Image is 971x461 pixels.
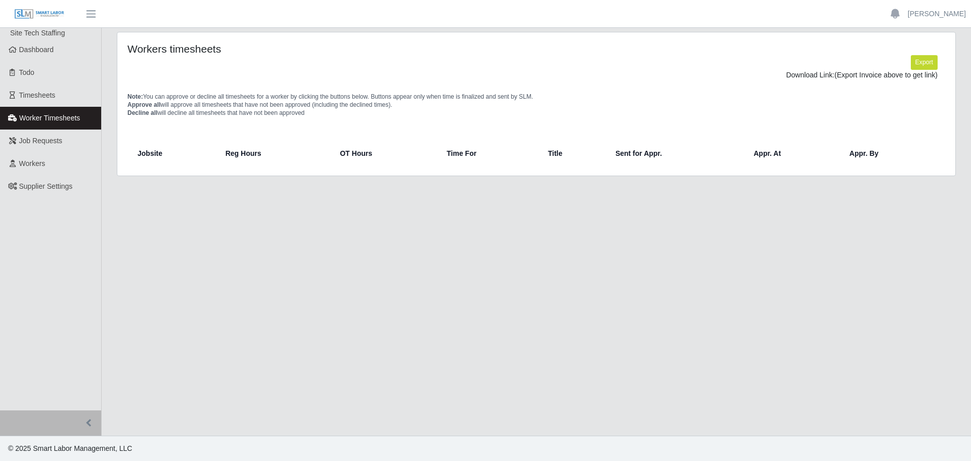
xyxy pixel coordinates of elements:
th: Appr. By [842,141,941,165]
th: Reg Hours [217,141,332,165]
span: Todo [19,68,34,76]
img: SLM Logo [14,9,65,20]
p: You can approve or decline all timesheets for a worker by clicking the buttons below. Buttons app... [127,93,945,117]
a: [PERSON_NAME] [908,9,966,19]
span: Approve all [127,101,160,108]
h4: Workers timesheets [127,43,459,55]
span: Job Requests [19,137,63,145]
th: Jobsite [131,141,217,165]
span: Dashboard [19,46,54,54]
th: Title [540,141,607,165]
span: © 2025 Smart Labor Management, LLC [8,444,132,452]
span: Workers [19,159,46,167]
div: Download Link: [135,70,938,80]
span: Decline all [127,109,157,116]
th: OT Hours [332,141,438,165]
span: Note: [127,93,143,100]
th: Time For [438,141,540,165]
span: Timesheets [19,91,56,99]
th: Sent for Appr. [607,141,745,165]
th: Appr. At [745,141,841,165]
span: Supplier Settings [19,182,73,190]
span: Worker Timesheets [19,114,80,122]
span: (Export Invoice above to get link) [834,71,938,79]
button: Export [911,55,938,69]
span: Site Tech Staffing [10,29,65,37]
